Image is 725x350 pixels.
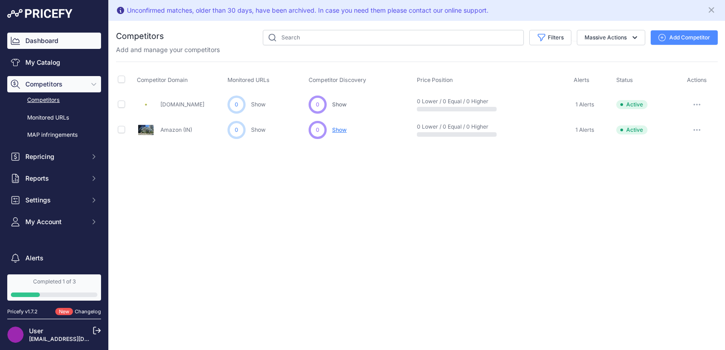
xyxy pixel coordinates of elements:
a: Show [251,101,266,108]
button: Competitors [7,76,101,92]
div: Pricefy v1.7.2 [7,308,38,316]
span: Competitor Domain [137,77,188,83]
span: 1 Alerts [575,101,594,108]
span: 0 [316,101,319,109]
span: Show [332,101,347,108]
span: Monitored URLs [227,77,270,83]
a: Completed 1 of 3 [7,274,101,301]
a: Amazon (IN) [160,126,192,133]
span: My Account [25,217,85,226]
a: MAP infringements [7,127,101,143]
button: Close [707,4,718,14]
span: Active [616,125,648,134]
span: 0 [235,126,238,134]
a: [EMAIL_ADDRESS][DOMAIN_NAME] [29,336,124,342]
span: Repricing [25,152,85,161]
span: Status [616,77,633,83]
div: Unconfirmed matches, older than 30 days, have been archived. In case you need them please contact... [127,6,488,15]
span: Show [332,126,347,134]
a: 1 Alerts [574,100,594,109]
p: 0 Lower / 0 Equal / 0 Higher [417,98,475,105]
span: Competitor Discovery [309,77,366,83]
button: Massive Actions [577,30,645,45]
span: 1 Alerts [575,126,594,134]
span: New [55,308,73,316]
span: 0 [316,126,319,134]
button: Settings [7,192,101,208]
a: My Catalog [7,54,101,71]
span: Competitors [25,80,85,89]
a: Dashboard [7,33,101,49]
a: Show [251,126,266,133]
button: Repricing [7,149,101,165]
div: Completed 1 of 3 [11,278,97,285]
span: Active [616,100,648,109]
button: Reports [7,170,101,187]
a: Alerts [7,250,101,266]
span: Reports [25,174,85,183]
a: Competitors [7,92,101,108]
p: 0 Lower / 0 Equal / 0 Higher [417,123,475,130]
span: Settings [25,196,85,205]
nav: Sidebar [7,33,101,301]
p: Add and manage your competitors [116,45,220,54]
span: Actions [687,77,707,83]
a: User [29,327,43,335]
a: 1 Alerts [574,125,594,134]
span: Alerts [574,77,590,83]
a: Changelog [75,308,101,315]
button: Filters [529,30,571,45]
img: Pricefy Logo [7,9,72,18]
input: Search [263,30,524,45]
button: My Account [7,214,101,230]
span: 0 [235,101,238,109]
a: Monitored URLs [7,110,101,126]
span: Price Position [417,77,453,83]
a: [DOMAIN_NAME] [160,101,204,108]
button: Add Competitor [651,30,718,45]
h2: Competitors [116,30,164,43]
